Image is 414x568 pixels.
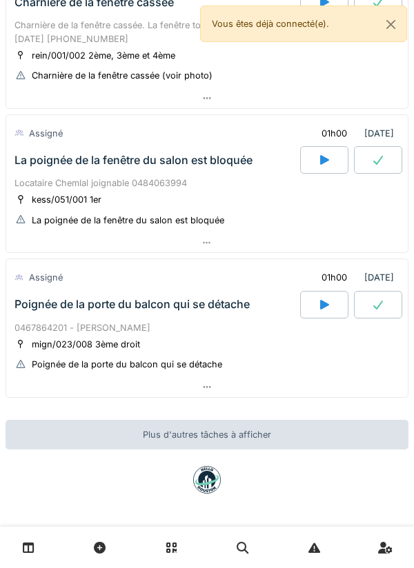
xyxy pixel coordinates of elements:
[200,6,407,42] div: Vous êtes déjà connecté(e).
[14,176,400,190] div: Locataire Chemlal joignable 0484063994
[322,271,347,284] div: 01h00
[6,420,408,449] div: Plus d'autres tâches à afficher
[29,271,63,284] div: Assigné
[14,154,253,167] div: La poignée de la fenêtre du salon est bloquée
[32,338,140,351] div: mign/023/008 3ème droit
[32,358,222,371] div: Poignée de la porte du balcon qui se détache
[14,298,250,311] div: Poignée de la porte du balcon qui se détache
[14,321,400,334] div: 0467864201 - [PERSON_NAME]
[375,6,406,43] button: Close
[14,19,400,45] div: Charnière de la fenêtre cassée. La fenêtre tombe quand elle s'ouvre. Mme Channouf [DATE] [PHONE_N...
[310,265,400,290] div: [DATE]
[32,193,101,206] div: kess/051/001 1er
[310,121,400,146] div: [DATE]
[32,49,175,62] div: rein/001/002 2ème, 3ème et 4ème
[29,127,63,140] div: Assigné
[193,466,221,494] img: badge-BVDL4wpA.svg
[32,214,224,227] div: La poignée de la fenêtre du salon est bloquée
[32,69,213,82] div: Charnière de la fenêtre cassée (voir photo)
[322,127,347,140] div: 01h00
